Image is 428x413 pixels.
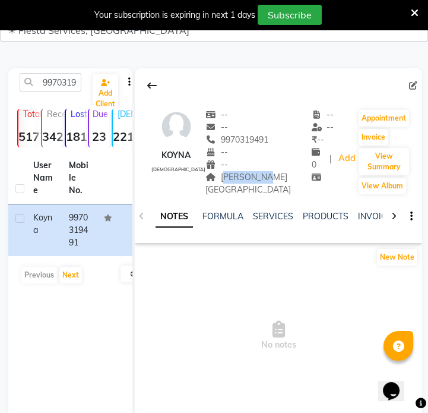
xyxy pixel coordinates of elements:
p: [DEMOGRAPHIC_DATA] [118,109,133,119]
span: No notes [135,276,422,395]
strong: 221 [113,129,133,144]
button: Invoice [359,129,388,146]
th: User Name [26,152,62,204]
a: FORMULA [202,211,243,222]
input: Search by Name/Mobile/Email/Code [20,73,81,92]
a: Add Client [93,74,118,112]
span: -- [205,147,228,157]
span: -- [312,134,324,145]
img: avatar [158,109,194,144]
span: -- [312,122,334,133]
span: -- [205,122,228,133]
th: Mobile No. [62,152,97,204]
a: NOTES [156,206,193,228]
span: | [329,153,332,165]
p: Total [23,109,39,119]
button: Subscribe [258,5,322,25]
button: Appointment [359,110,409,127]
span: -- [205,159,228,170]
p: Lost [71,109,86,119]
td: 9970319491 [62,204,97,256]
button: View Summary [359,148,409,175]
strong: 1810 [66,129,86,144]
a: INVOICES [358,211,397,222]
button: View Album [359,178,406,194]
span: -- [312,109,334,120]
span: koyna [33,212,52,235]
span: 9970319491 [205,134,268,145]
span: [DEMOGRAPHIC_DATA] [151,166,205,172]
strong: 342 [42,129,62,144]
a: Add [337,150,357,167]
span: [PERSON_NAME][GEOGRAPHIC_DATA] [205,172,291,195]
strong: 23 [89,129,109,144]
div: koyna [147,149,205,162]
p: Recent [47,109,62,119]
span: ₹ [312,134,317,145]
button: Next [59,267,82,283]
span: -- [205,109,228,120]
iframe: chat widget [378,365,416,401]
span: 0 [312,147,325,170]
div: Back to Client [140,74,164,97]
p: Due [91,109,109,119]
div: Your subscription is expiring in next 1 days [94,9,255,21]
button: New Note [377,249,417,266]
a: PRODUCTS [303,211,348,222]
strong: 5177 [18,129,39,144]
a: SERVICES [253,211,293,222]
